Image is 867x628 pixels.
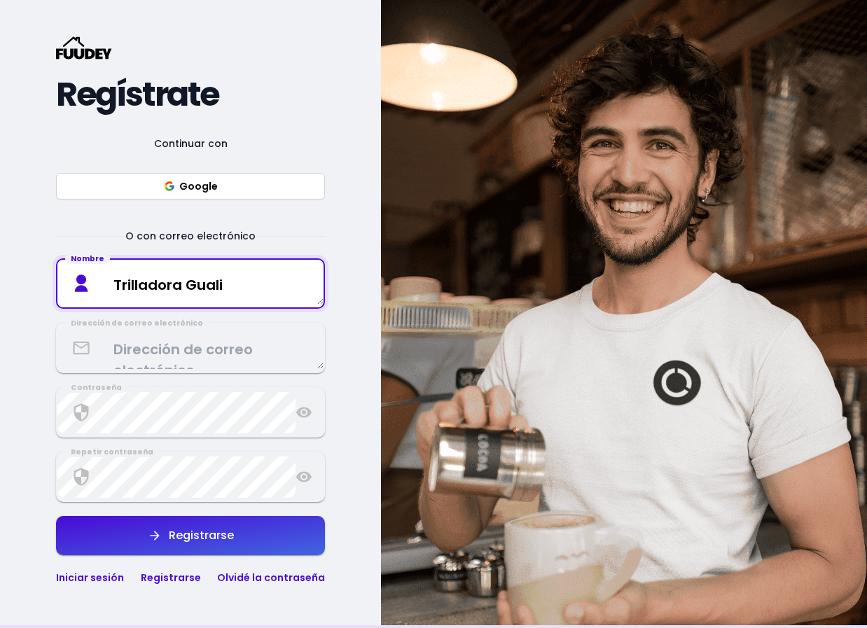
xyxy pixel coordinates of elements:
[71,318,203,328] font: Dirección de correo electrónico
[165,82,223,92] font: Palabras clave
[154,137,228,151] font: Continuar con
[39,22,68,33] font: versión
[56,516,325,555] button: Registrarse
[141,571,201,585] font: Registrarse
[71,447,153,457] font: Repetir contraseña
[74,82,107,92] font: Dominio
[149,81,160,92] img: tab_keywords_by_traffic_grey.svg
[71,382,122,393] font: Contraseña
[56,571,124,585] font: Iniciar sesión
[22,22,34,34] img: logo_orange.svg
[217,571,325,585] font: Olvidé la contraseña
[56,173,325,200] button: Google
[22,36,34,48] img: website_grey.svg
[56,71,219,118] font: Regístrate
[125,229,256,243] font: O con correo electrónico
[68,22,92,33] font: 4.0.25
[179,179,218,193] font: Google
[58,81,69,92] img: tab_domain_overview_orange.svg
[71,253,104,264] font: Nombre
[57,263,324,305] textarea: Trilladora Guali
[169,527,234,543] font: Registrarse
[36,36,200,47] font: [PERSON_NAME]: [DOMAIN_NAME]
